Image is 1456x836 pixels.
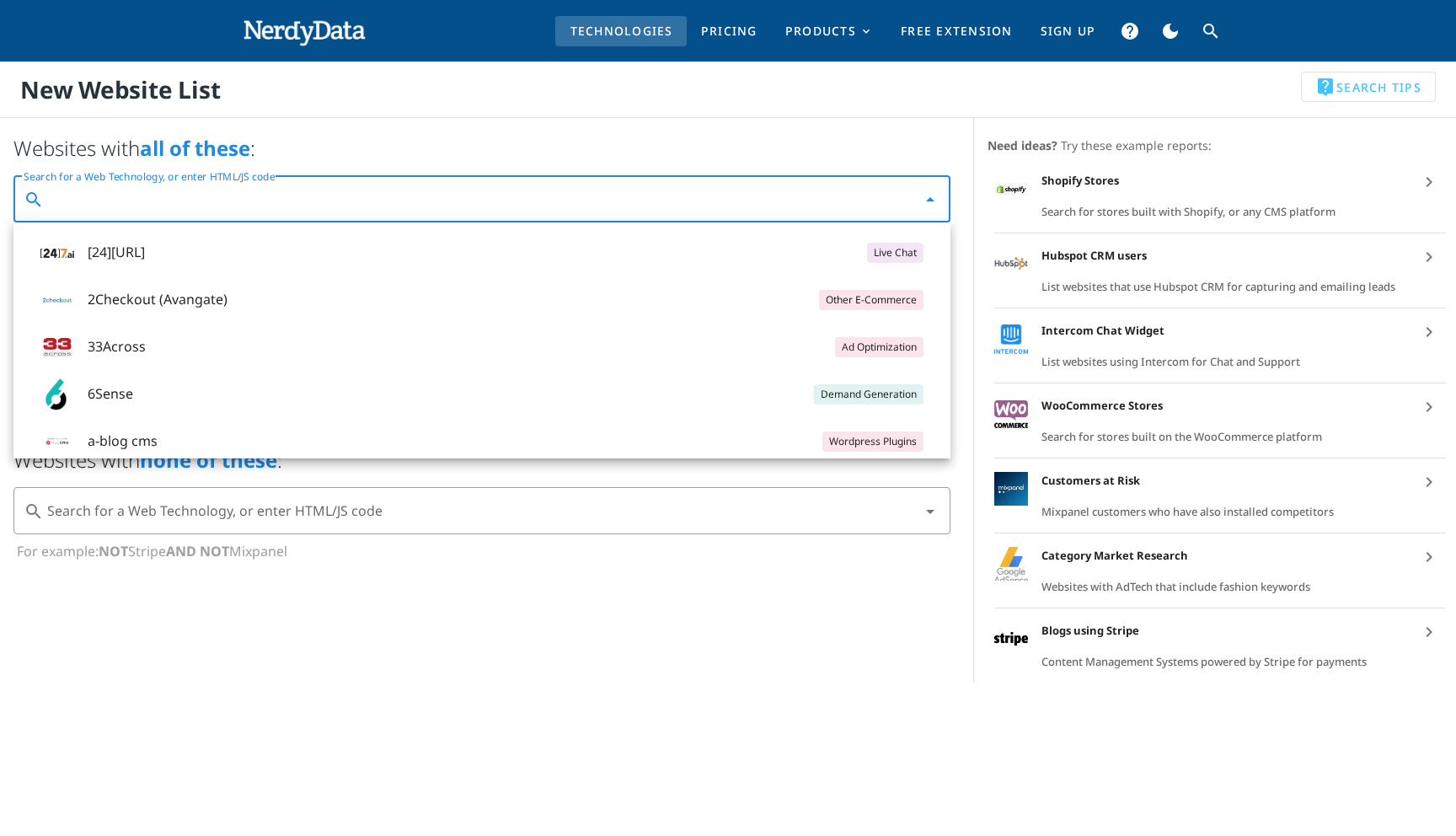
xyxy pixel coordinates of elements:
span: Other E-Commerce [826,290,917,310]
div: a-blog cms [78,424,812,459]
p: For example: Stripe Mixpanel [13,541,950,561]
span: Sign Up [1040,23,1096,39]
a: NerdyData.com [239,4,367,58]
span: Need ideas? [988,137,1057,154]
div: Websites with AdTech that include fashion keywords [1041,580,1405,593]
div: 33Across [78,330,825,365]
a: Free Extension [886,16,1026,46]
i: search [1201,21,1221,41]
div: 2Checkout (Avangate) [78,282,809,318]
div: List websites that use Hubspot CRM for capturing and emailing leads [1041,280,1405,293]
div: Search for stores built on the WooCommerce platform [1041,430,1405,443]
i: chevron_right [1419,547,1439,567]
div: Search for stores built with Shopify, or any CMS platform [1041,205,1405,218]
span: Live Chat [874,243,917,263]
button: Search [1191,11,1231,51]
div: Content Management Systems powered by Stripe for payments [1041,655,1405,668]
a: Pricing [687,16,771,46]
div: 6Sense [78,377,804,412]
b: AND NOT [166,542,229,560]
b: none of these [140,446,277,474]
i: chevron_right [1419,322,1439,342]
i: arrow_drop_down [920,501,940,522]
div: List websites using Intercom for Chat and Support [1041,355,1405,368]
i: search [24,501,44,522]
div: WooCommerce Stores [1041,399,1405,412]
div: Shopify Stores [1041,174,1405,187]
button: Help [1110,11,1150,51]
div: Category Market Research [1041,549,1405,562]
div: Blogs using Stripe [1041,624,1405,637]
i: chevron_right [1419,622,1439,642]
span: Pricing [700,23,757,39]
i: arrow_drop_down [920,190,940,210]
a: Technologies [555,16,686,46]
div: Mixpanel customers who have also installed competitors [1041,505,1405,518]
span: Ad Optimization [842,337,917,357]
h2: Websites with : [13,135,950,162]
i: help [1120,21,1140,41]
label: Search for a Web Technology, or enter HTML/JS code [24,170,276,183]
i: expand_more [859,24,873,38]
b: all of these [140,134,250,162]
span: Search Tips [1315,77,1421,97]
button: Dark Mode Toggle [1150,11,1191,51]
div: Intercom Chat Widget [1041,324,1405,337]
span: Free Extension [900,23,1013,39]
i: chevron_right [1419,247,1439,267]
span: Demand Generation [821,384,917,405]
i: dark_mode [1160,21,1180,41]
span: Technologies [569,23,672,39]
b: NOT [99,542,128,560]
span: Wordpress Plugins [829,431,917,452]
h1: New Website List [20,72,838,107]
i: search [24,190,44,210]
button: Search Tips [1301,72,1436,102]
a: Sign Up [1026,16,1110,46]
h2: Websites with : [13,447,950,474]
button: Products [771,16,886,46]
div: Hubspot CRM users [1041,249,1405,262]
i: chevron_right [1419,397,1439,417]
span: Products [784,23,873,39]
div: Customers at Risk [1041,474,1405,487]
div: [24][URL] [78,235,857,271]
i: live_help [1315,77,1336,97]
i: chevron_right [1419,172,1439,192]
i: chevron_right [1419,472,1439,492]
